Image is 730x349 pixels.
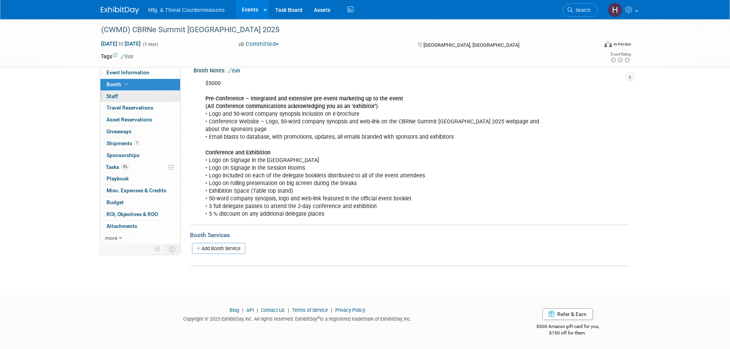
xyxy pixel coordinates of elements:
a: Contact Us [261,307,285,313]
a: Sponsorships [100,150,180,161]
a: Event Information [100,67,180,79]
div: Booth Notes: [194,65,630,75]
span: Mfg. & Threat Countermeasures [148,7,225,13]
a: API [246,307,254,313]
div: Copyright © 2025 ExhibitDay, Inc. All rights reserved. ExhibitDay is a registered trademark of Ex... [101,314,495,323]
div: $150 off for them. [506,330,630,336]
span: 0% [121,164,130,170]
span: Playbook [107,175,129,182]
span: Budget [107,199,124,205]
a: Attachments [100,221,180,232]
span: Giveaways [107,128,131,134]
span: [DATE] [DATE] [101,40,141,47]
a: ROI, Objectives & ROO [100,209,180,220]
b: Conference and Exhibition [205,149,271,156]
span: Misc. Expenses & Credits [107,187,166,193]
a: Tasks0% [100,162,180,173]
a: Privacy Policy [335,307,365,313]
img: ExhibitDay [101,7,139,14]
b: (All Conference communications acknowledging you as an ‘exhibitor’) [205,103,378,110]
div: Booth Services [190,231,630,239]
span: Sponsorships [107,152,139,158]
div: In-Person [613,41,631,47]
td: Personalize Event Tab Strip [151,244,165,254]
sup: ® [317,316,320,320]
img: Hillary Hawkins [608,3,622,17]
a: Playbook [100,173,180,185]
b: Pre-Conference – integrated and extensive pre-event marketing up to the event [205,95,403,102]
a: more [100,233,180,244]
span: Tasks [106,164,130,170]
td: Toggle Event Tabs [164,244,180,254]
a: Blog [230,307,239,313]
a: Booth [100,79,180,90]
a: Budget [100,197,180,208]
span: 1 [134,140,140,146]
span: | [286,307,291,313]
div: $5000 • Logo and 50-word company synopsis inclusion on e-brochure • Conference Website – Logo, 50... [200,76,545,222]
a: Misc. Expenses & Credits [100,185,180,197]
a: Refer & Earn [542,308,593,320]
a: Asset Reservations [100,114,180,126]
a: Add Booth Service [192,243,245,254]
i: Booth reservation complete [125,82,128,86]
a: Travel Reservations [100,102,180,114]
a: Terms of Service [292,307,328,313]
div: Event Rating [610,52,631,56]
div: $500 Amazon gift card for you, [506,318,630,336]
td: Tags [101,52,133,60]
span: more [105,235,117,241]
div: (CWMD) CBRNe Summit [GEOGRAPHIC_DATA] 2025 [98,23,586,37]
span: ROI, Objectives & ROO [107,211,158,217]
span: [GEOGRAPHIC_DATA], [GEOGRAPHIC_DATA] [423,42,519,48]
a: Edit [121,54,133,59]
img: Format-Inperson.png [604,41,612,47]
span: (3 days) [142,42,158,47]
a: Staff [100,91,180,102]
span: Shipments [107,140,140,146]
span: Booth [107,81,130,87]
span: Event Information [107,69,149,75]
span: | [329,307,334,313]
a: Edit [228,68,240,74]
span: Attachments [107,223,137,229]
span: Travel Reservations [107,105,153,111]
a: Giveaways [100,126,180,138]
button: Committed [236,40,282,48]
div: Event Format [553,40,632,51]
a: Shipments1 [100,138,180,149]
span: Search [573,7,591,13]
span: Staff [107,93,118,99]
span: | [240,307,245,313]
span: Asset Reservations [107,116,152,123]
span: | [255,307,260,313]
a: Search [563,3,598,17]
span: to [117,41,125,47]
